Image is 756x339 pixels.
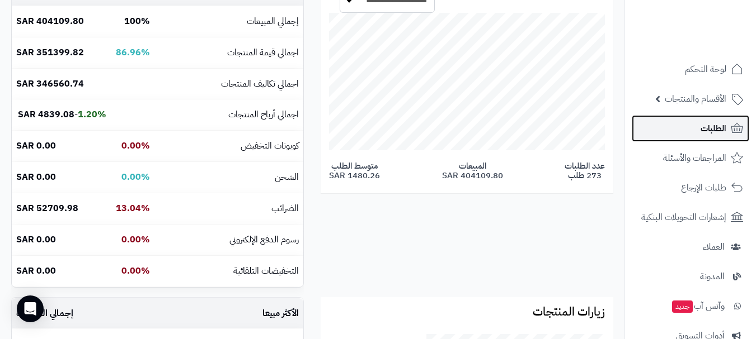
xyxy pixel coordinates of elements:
[17,295,44,322] div: Open Intercom Messenger
[632,233,749,260] a: العملاء
[680,25,745,48] img: logo-2.png
[632,293,749,319] a: وآتس آبجديد
[78,108,106,121] b: 1.20%
[632,204,749,231] a: إشعارات التحويلات البنكية
[16,139,56,152] b: 0.00 SAR
[12,99,111,130] td: -
[154,6,303,37] td: إجمالي المبيعات
[16,15,84,28] b: 404109.80 SAR
[16,170,56,184] b: 0.00 SAR
[672,300,693,313] span: جديد
[329,161,380,180] span: متوسط الطلب 1480.26 SAR
[16,46,84,59] b: 351399.82 SAR
[18,108,74,121] b: 4839.08 SAR
[700,269,725,284] span: المدونة
[116,46,150,59] b: 86.96%
[685,61,726,77] span: لوحة التحكم
[154,225,303,255] td: رسوم الدفع الإلكتروني
[632,174,749,201] a: طلبات الإرجاع
[121,139,150,152] b: 0.00%
[663,150,726,166] span: المراجعات والأسئلة
[16,233,56,246] b: 0.00 SAR
[124,15,150,28] b: 100%
[632,56,749,83] a: لوحة التحكم
[671,298,725,314] span: وآتس آب
[641,209,726,225] span: إشعارات التحويلات البنكية
[703,239,725,255] span: العملاء
[329,305,605,318] h3: زيارات المنتجات
[565,161,605,180] span: عدد الطلبات 273 طلب
[701,121,726,136] span: الطلبات
[121,170,150,184] b: 0.00%
[96,298,303,329] td: الأكثر مبيعا
[665,91,726,107] span: الأقسام والمنتجات
[154,193,303,224] td: الضرائب
[632,263,749,290] a: المدونة
[154,99,303,130] td: اجمالي أرباح المنتجات
[154,131,303,161] td: كوبونات التخفيض
[16,77,84,90] b: 346560.74 SAR
[16,264,56,278] b: 0.00 SAR
[154,256,303,287] td: التخفيضات التلقائية
[154,37,303,68] td: اجمالي قيمة المنتجات
[681,180,726,195] span: طلبات الإرجاع
[121,264,150,278] b: 0.00%
[154,162,303,193] td: الشحن
[121,233,150,246] b: 0.00%
[12,298,96,329] td: إجمالي المبيعات
[116,202,150,215] b: 13.04%
[16,202,78,215] b: 52709.98 SAR
[632,145,749,171] a: المراجعات والأسئلة
[442,161,503,180] span: المبيعات 404109.80 SAR
[154,69,303,99] td: اجمالي تكاليف المنتجات
[632,115,749,142] a: الطلبات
